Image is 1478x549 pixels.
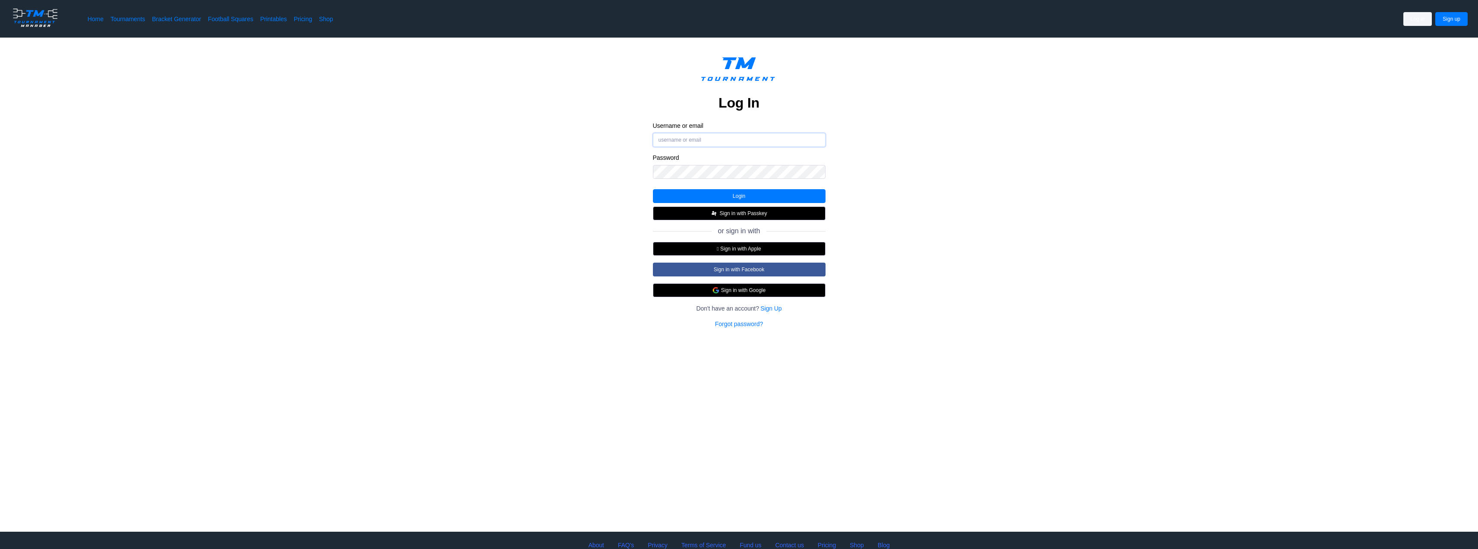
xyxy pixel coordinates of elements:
button: Login [653,189,826,203]
label: Username or email [653,122,826,130]
img: logo.ffa97a18e3bf2c7d.png [694,51,784,91]
img: logo.ffa97a18e3bf2c7d.png [10,7,60,29]
a: Pricing [294,15,312,23]
h2: Log In [719,94,759,111]
span: Don't have an account? [696,304,759,313]
a: Forgot password? [715,320,763,328]
img: FIDO_Passkey_mark_A_white.b30a49376ae8d2d8495b153dc42f1869.svg [711,210,718,217]
span: or sign in with [718,227,760,235]
a: Tournaments [110,15,145,23]
a: Printables [260,15,287,23]
img: google.d7f092af888a54de79ed9c9303d689d7.svg [712,287,719,294]
button: Sign in with Passkey [653,206,826,220]
a: Home [88,15,104,23]
button: Log in [1403,12,1432,26]
a: Bracket Generator [152,15,201,23]
label: Password [653,154,826,162]
button:  Sign in with Apple [653,242,826,256]
a: Sign Up [760,304,782,313]
a: Shop [319,15,333,23]
input: username or email [653,133,826,147]
button: Sign in with Facebook [653,263,826,276]
button: Sign in with Google [653,283,826,297]
button: Sign up [1435,12,1468,26]
a: Football Squares [208,15,253,23]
